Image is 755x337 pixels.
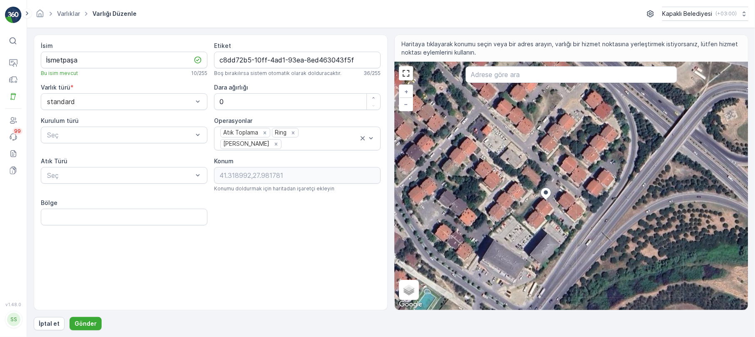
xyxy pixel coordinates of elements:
img: logo [5,7,22,23]
div: Ring [272,128,288,137]
p: 36 / 255 [364,70,381,77]
label: Varlık türü [41,84,70,91]
div: Remove Atık Toplama [260,129,269,137]
div: [PERSON_NAME] [221,140,271,148]
a: Uzaklaştır [400,98,412,110]
div: Remove Konteyner Yıkama [272,140,281,148]
span: Konumu doldurmak için haritadan işaretçi ekleyin [214,185,334,192]
button: Kapaklı Belediyesi(+03:00) [662,7,748,21]
p: Gönder [75,320,97,328]
p: ( +03:00 ) [715,10,737,17]
a: Varlıklar [57,10,80,17]
div: Remove Ring [289,129,298,137]
span: + [404,88,408,95]
div: Atık Toplama [221,128,259,137]
p: 10 / 255 [191,70,207,77]
p: Seç [47,170,193,180]
p: Kapaklı Belediyesi [662,10,712,18]
a: 99 [5,129,22,145]
label: İsim [41,42,53,49]
label: Bölge [41,199,57,206]
div: SS [7,313,20,326]
p: Seç [47,130,193,140]
a: Yakınlaştır [400,85,412,98]
span: Bu isim mevcut [41,70,78,77]
a: View Fullscreen [400,67,412,80]
input: Adrese göre ara [466,66,678,83]
p: 99 [14,128,21,135]
a: Bu bölgeyi Google Haritalar'da açın (yeni pencerede açılır) [397,299,424,310]
label: Kurulum türü [41,117,79,124]
button: Gönder [70,317,102,330]
button: İptal et [34,317,65,330]
span: Boş bırakılırsa sistem otomatik olarak dolduracaktır. [214,70,341,77]
label: Operasyonlar [214,117,252,124]
img: Google [397,299,424,310]
button: SS [5,309,22,330]
span: − [404,100,409,107]
span: Varlığı Düzenle [91,10,138,18]
a: Ana Sayfa [35,12,45,19]
label: Atık Türü [41,157,67,165]
label: Konum [214,157,234,165]
label: Dara ağırlığı [214,84,248,91]
span: Haritaya tıklayarak konumu seçin veya bir adres arayın, varlığı bir hizmet noktasına yerleştirmek... [401,40,741,57]
span: v 1.48.0 [5,302,22,307]
p: İptal et [39,320,60,328]
label: Etiket [214,42,231,49]
a: Layers [400,281,418,299]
